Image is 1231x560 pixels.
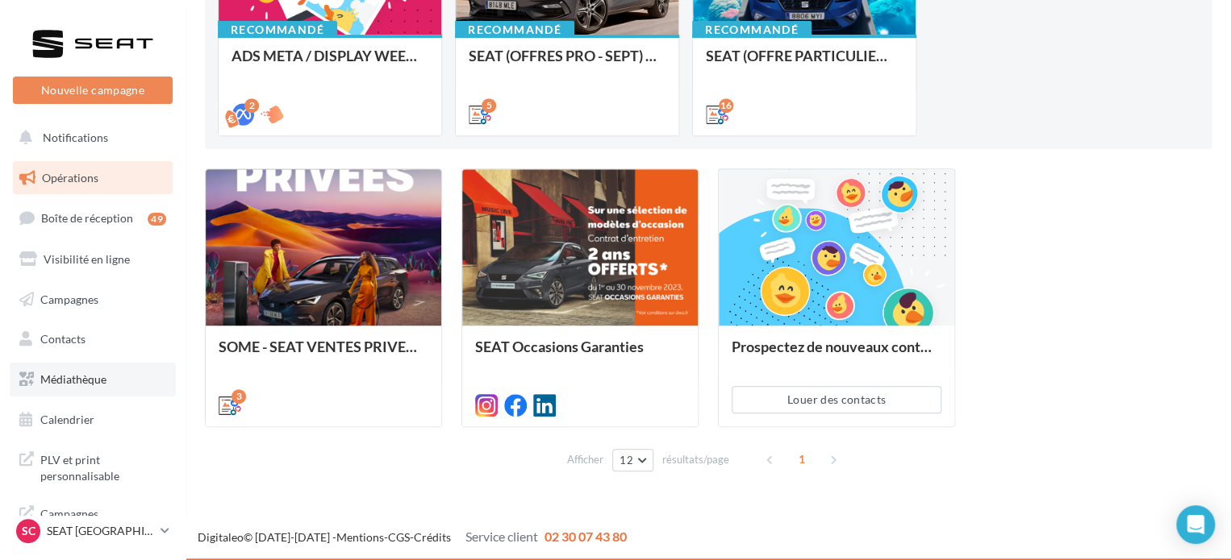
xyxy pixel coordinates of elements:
[47,523,154,539] p: SEAT [GEOGRAPHIC_DATA]
[706,48,903,80] div: SEAT (OFFRE PARTICULIER - SEPT) - SOCIAL MEDIA
[567,452,603,467] span: Afficher
[482,98,496,113] div: 5
[232,48,428,80] div: ADS META / DISPLAY WEEK-END Extraordinaire (JPO) Septembre 2025
[13,77,173,104] button: Nouvelle campagne
[40,503,166,537] span: Campagnes DataOnDemand
[732,386,941,413] button: Louer des contacts
[10,403,176,437] a: Calendrier
[244,98,259,113] div: 2
[198,530,244,544] a: Digitaleo
[10,442,176,490] a: PLV et print personnalisable
[42,171,98,185] span: Opérations
[40,292,98,305] span: Campagnes
[218,21,337,39] div: Recommandé
[10,121,169,155] button: Notifications
[10,283,176,317] a: Campagnes
[545,529,627,544] span: 02 30 07 43 80
[10,322,176,356] a: Contacts
[13,516,173,546] a: SC SEAT [GEOGRAPHIC_DATA]
[40,449,166,483] span: PLV et print personnalisable
[22,523,35,539] span: SC
[232,389,246,404] div: 3
[620,454,633,467] span: 12
[719,98,733,113] div: 16
[662,452,729,467] span: résultats/page
[455,21,574,39] div: Recommandé
[612,449,653,471] button: 12
[469,48,666,80] div: SEAT (OFFRES PRO - SEPT) - SOCIAL MEDIA
[465,529,538,544] span: Service client
[219,338,428,371] div: SOME - SEAT VENTES PRIVEES
[1176,505,1215,544] div: Open Intercom Messenger
[414,530,451,544] a: Crédits
[10,243,176,276] a: Visibilité en ligne
[198,530,627,544] span: © [DATE]-[DATE] - - -
[388,530,410,544] a: CGS
[10,363,176,396] a: Médiathèque
[10,496,176,544] a: Campagnes DataOnDemand
[789,446,815,472] span: 1
[43,131,108,144] span: Notifications
[41,211,133,225] span: Boîte de réception
[692,21,812,39] div: Recommandé
[336,530,384,544] a: Mentions
[44,252,130,266] span: Visibilité en ligne
[10,161,176,195] a: Opérations
[732,338,941,371] div: Prospectez de nouveaux contacts
[10,201,176,235] a: Boîte de réception49
[40,413,94,426] span: Calendrier
[475,338,685,371] div: SEAT Occasions Garanties
[40,372,106,386] span: Médiathèque
[40,332,86,346] span: Contacts
[148,213,166,226] div: 49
